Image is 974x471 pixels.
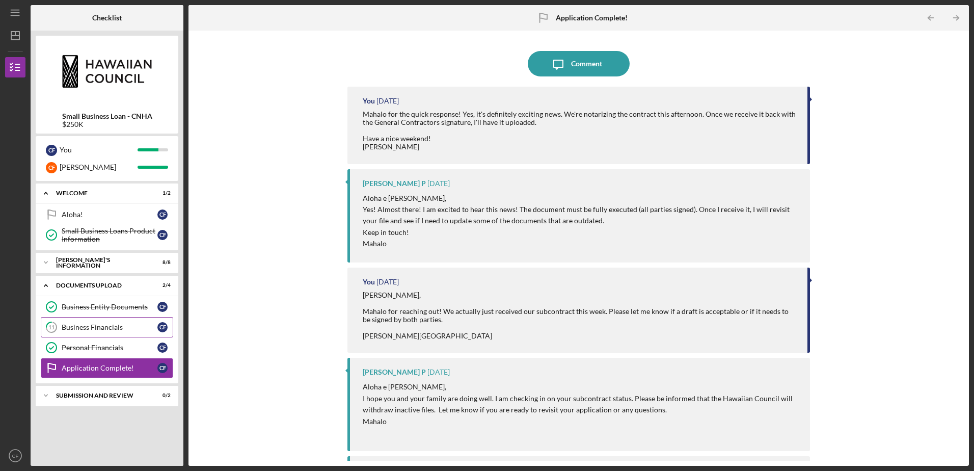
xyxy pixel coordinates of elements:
[152,282,171,289] div: 2 / 4
[363,227,799,238] p: Keep in touch!
[571,51,602,76] div: Comment
[41,337,173,358] a: Personal FinancialsCF
[41,317,173,337] a: 11Business FinancialsCF
[363,291,797,341] div: [PERSON_NAME], Mahalo for reaching out! We actually just received our subcontract this week. Plea...
[427,368,450,376] time: 2025-08-22 22:16
[5,446,25,466] button: CF
[60,141,138,159] div: You
[62,344,157,352] div: Personal Financials
[556,14,628,22] b: Application Complete!
[56,392,145,399] div: SUBMISSION AND REVIEW
[41,225,173,245] a: Small Business Loans Product InformationCF
[48,324,55,331] tspan: 11
[41,204,173,225] a: Aloha!CF
[62,364,157,372] div: Application Complete!
[363,278,375,286] div: You
[157,343,168,353] div: C F
[152,392,171,399] div: 0 / 2
[376,278,399,286] time: 2025-08-22 23:11
[62,211,157,219] div: Aloha!
[62,227,157,243] div: Small Business Loans Product Information
[46,145,57,156] div: C F
[46,162,57,173] div: C F
[363,416,799,427] p: Mahalo
[56,257,145,269] div: [PERSON_NAME]'S INFORMATION
[157,230,168,240] div: C F
[528,51,630,76] button: Comment
[62,303,157,311] div: Business Entity Documents
[363,97,375,105] div: You
[363,368,426,376] div: [PERSON_NAME] P
[62,120,152,128] div: $250K
[12,453,19,459] text: CF
[62,112,152,120] b: Small Business Loan - CNHA
[152,190,171,196] div: 1 / 2
[62,323,157,331] div: Business Financials
[376,97,399,105] time: 2025-08-22 23:38
[92,14,122,22] b: Checklist
[363,238,799,249] p: Mahalo
[56,282,145,289] div: DOCUMENTS UPLOAD
[363,193,799,204] p: Aloha e [PERSON_NAME],
[363,110,797,151] div: Mahalo for the quick response! Yes, it's definitely exciting news. We're notarizing the contract ...
[427,179,450,188] time: 2025-08-22 23:36
[157,322,168,332] div: C F
[157,302,168,312] div: C F
[363,381,799,392] p: Aloha e [PERSON_NAME],
[36,41,178,102] img: Product logo
[363,393,799,416] p: I hope you and your family are doing well. I am checking in on your subcontract status. Please be...
[157,210,168,220] div: C F
[152,259,171,266] div: 8 / 8
[60,159,138,176] div: [PERSON_NAME]
[157,363,168,373] div: C F
[41,297,173,317] a: Business Entity DocumentsCF
[363,179,426,188] div: [PERSON_NAME] P
[363,204,799,227] p: Yes! Almost there! I am excited to hear this news! The document must be fully executed (all parti...
[41,358,173,378] a: Application Complete!CF
[56,190,145,196] div: WELCOME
